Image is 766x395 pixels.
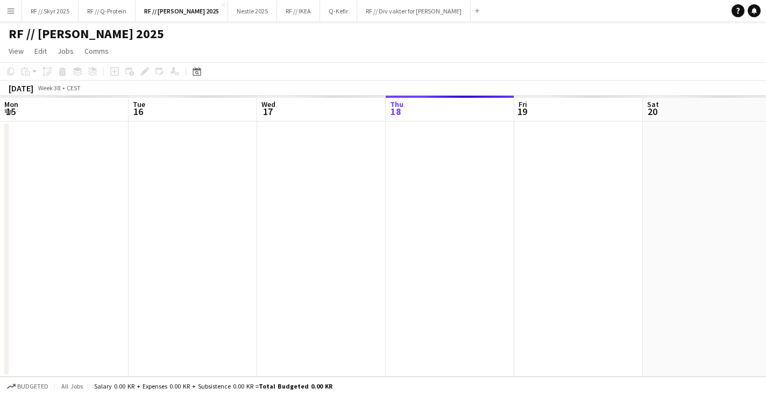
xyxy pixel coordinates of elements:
[131,105,145,118] span: 16
[17,383,48,390] span: Budgeted
[30,44,51,58] a: Edit
[80,44,113,58] a: Comms
[53,44,78,58] a: Jobs
[517,105,527,118] span: 19
[34,46,47,56] span: Edit
[646,105,659,118] span: 20
[390,99,403,109] span: Thu
[58,46,74,56] span: Jobs
[260,105,275,118] span: 17
[5,380,50,392] button: Budgeted
[277,1,320,21] button: RF // IKEA
[4,99,18,109] span: Mon
[9,26,164,42] h1: RF // [PERSON_NAME] 2025
[79,1,136,21] button: RF // Q-Protein
[388,105,403,118] span: 18
[320,1,357,21] button: Q-Kefir
[3,105,18,118] span: 15
[9,83,33,94] div: [DATE]
[67,84,81,92] div: CEST
[84,46,109,56] span: Comms
[519,99,527,109] span: Fri
[94,382,332,390] div: Salary 0.00 KR + Expenses 0.00 KR + Subsistence 0.00 KR =
[259,382,332,390] span: Total Budgeted 0.00 KR
[261,99,275,109] span: Wed
[136,1,228,21] button: RF // [PERSON_NAME] 2025
[9,46,24,56] span: View
[22,1,79,21] button: RF // Skyr 2025
[4,44,28,58] a: View
[357,1,471,21] button: RF // Div vakter for [PERSON_NAME]
[59,382,85,390] span: All jobs
[228,1,277,21] button: Nestle 2025
[36,84,62,92] span: Week 38
[133,99,145,109] span: Tue
[647,99,659,109] span: Sat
